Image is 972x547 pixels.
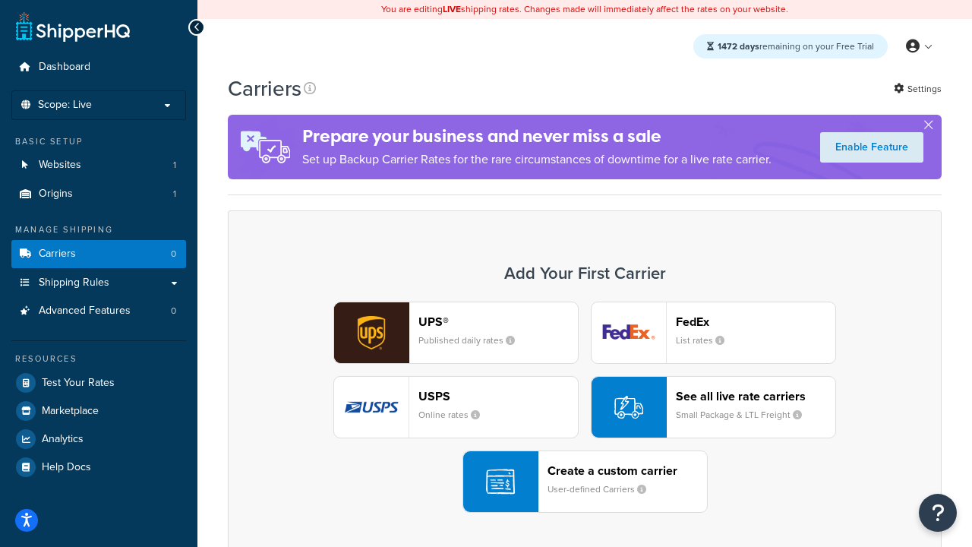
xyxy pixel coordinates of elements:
button: ups logoUPS®Published daily rates [333,302,579,364]
span: Origins [39,188,73,201]
img: ups logo [334,302,409,363]
div: Resources [11,353,186,365]
span: 1 [173,159,176,172]
button: usps logoUSPSOnline rates [333,376,579,438]
a: Websites 1 [11,151,186,179]
img: ad-rules-rateshop-fe6ec290ccb7230408bd80ed9643f0289d75e0ffd9eb532fc0e269fcd187b520.png [228,115,302,179]
span: Test Your Rates [42,377,115,390]
a: Test Your Rates [11,369,186,397]
span: Advanced Features [39,305,131,318]
p: Set up Backup Carrier Rates for the rare circumstances of downtime for a live rate carrier. [302,149,772,170]
h1: Carriers [228,74,301,103]
li: Origins [11,180,186,208]
h4: Prepare your business and never miss a sale [302,124,772,149]
a: Analytics [11,425,186,453]
small: Small Package & LTL Freight [676,408,814,422]
div: Basic Setup [11,135,186,148]
span: Help Docs [42,461,91,474]
button: Create a custom carrierUser-defined Carriers [462,451,708,513]
h3: Add Your First Carrier [244,264,926,283]
a: Dashboard [11,53,186,81]
span: Carriers [39,248,76,261]
button: fedEx logoFedExList rates [591,302,836,364]
span: 0 [171,248,176,261]
img: fedEx logo [592,302,666,363]
span: Dashboard [39,61,90,74]
a: Shipping Rules [11,269,186,297]
header: UPS® [418,315,578,329]
div: Manage Shipping [11,223,186,236]
button: Open Resource Center [919,494,957,532]
li: Advanced Features [11,297,186,325]
a: Advanced Features 0 [11,297,186,325]
header: See all live rate carriers [676,389,835,403]
a: Help Docs [11,454,186,481]
img: icon-carrier-custom-c93b8a24.svg [486,467,515,496]
a: Carriers 0 [11,240,186,268]
header: FedEx [676,315,835,329]
b: LIVE [443,2,461,16]
img: usps logo [334,377,409,438]
li: Websites [11,151,186,179]
span: Shipping Rules [39,277,109,289]
small: Online rates [418,408,492,422]
a: Origins 1 [11,180,186,208]
span: 0 [171,305,176,318]
img: icon-carrier-liverate-becf4550.svg [614,393,643,422]
a: ShipperHQ Home [16,11,130,42]
span: Analytics [42,433,84,446]
small: User-defined Carriers [548,482,658,496]
a: Settings [894,78,942,100]
span: 1 [173,188,176,201]
small: Published daily rates [418,334,527,347]
li: Carriers [11,240,186,268]
header: USPS [418,389,578,403]
a: Marketplace [11,397,186,425]
span: Marketplace [42,405,99,418]
span: Scope: Live [38,99,92,112]
a: Enable Feature [820,132,923,163]
header: Create a custom carrier [548,463,707,478]
small: List rates [676,334,737,347]
strong: 1472 days [718,40,759,53]
span: Websites [39,159,81,172]
div: remaining on your Free Trial [693,34,888,58]
button: See all live rate carriersSmall Package & LTL Freight [591,376,836,438]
